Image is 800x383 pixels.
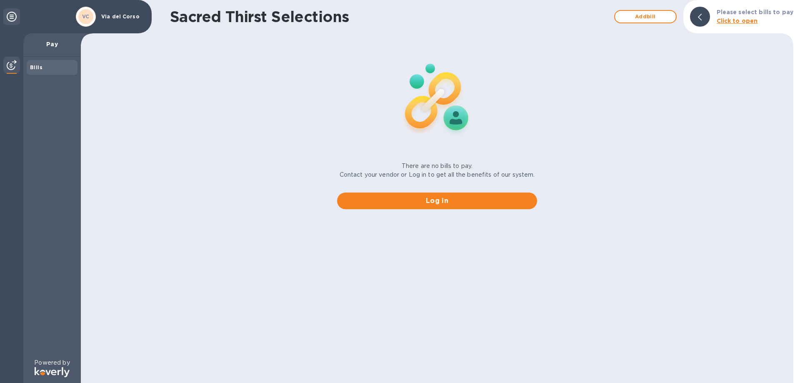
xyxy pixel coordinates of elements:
button: Log in [337,193,537,209]
button: Addbill [614,10,677,23]
span: Log in [344,196,530,206]
b: VC [82,13,90,20]
p: Powered by [34,358,70,367]
b: Click to open [717,18,758,24]
p: There are no bills to pay. Contact your vendor or Log in to get all the benefits of our system. [340,162,535,179]
h1: Sacred Thirst Selections [170,8,610,25]
b: Bills [30,64,42,70]
img: Logo [35,367,70,377]
p: Via del Corso [101,14,143,20]
b: Please select bills to pay [717,9,793,15]
span: Add bill [622,12,669,22]
p: Pay [30,40,74,48]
